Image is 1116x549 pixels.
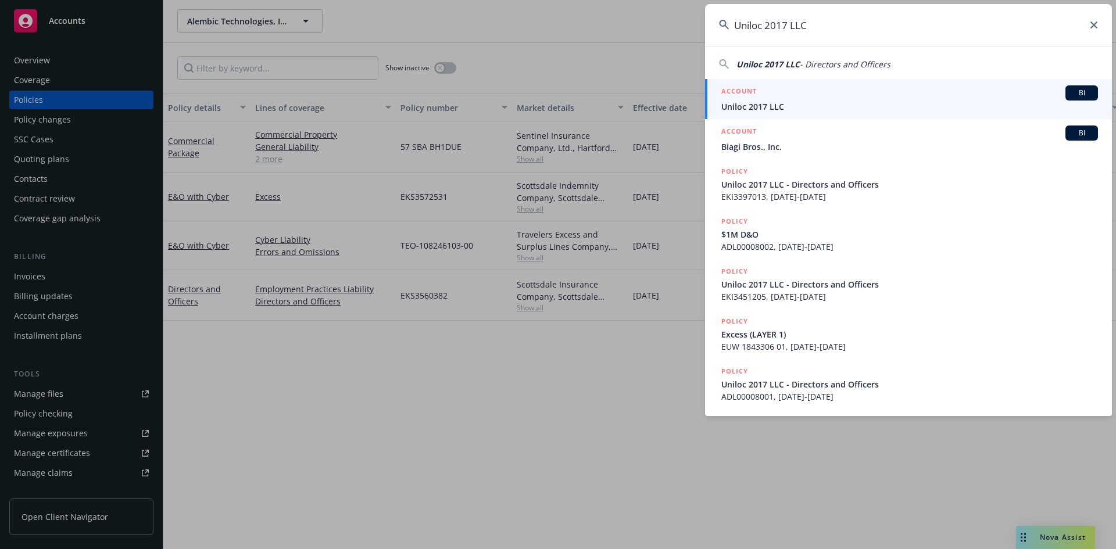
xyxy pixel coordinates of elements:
h5: POLICY [721,216,748,227]
span: Excess (LAYER 1) [721,328,1098,340]
span: Uniloc 2017 LLC - Directors and Officers [721,378,1098,390]
span: Uniloc 2017 LLC [736,59,800,70]
a: POLICYUniloc 2017 LLC - Directors and OfficersADL00008001, [DATE]-[DATE] [705,359,1112,409]
span: BI [1070,128,1093,138]
span: Uniloc 2017 LLC - Directors and Officers [721,278,1098,290]
a: ACCOUNTBIBiagi Bros., Inc. [705,119,1112,159]
h5: POLICY [721,166,748,177]
span: EKI3451205, [DATE]-[DATE] [721,290,1098,303]
a: POLICYUniloc 2017 LLC - Directors and OfficersEKI3451205, [DATE]-[DATE] [705,259,1112,309]
a: POLICY$1M D&OADL00008002, [DATE]-[DATE] [705,209,1112,259]
a: POLICYExcess (LAYER 1)EUW 1843306 01, [DATE]-[DATE] [705,309,1112,359]
span: Uniloc 2017 LLC [721,101,1098,113]
span: Uniloc 2017 LLC - Directors and Officers [721,178,1098,191]
span: ADL00008001, [DATE]-[DATE] [721,390,1098,403]
a: POLICYUniloc 2017 LLC - Directors and OfficersEKI3397013, [DATE]-[DATE] [705,159,1112,209]
h5: POLICY [721,365,748,377]
span: $1M D&O [721,228,1098,241]
span: EKI3397013, [DATE]-[DATE] [721,191,1098,203]
span: ADL00008002, [DATE]-[DATE] [721,241,1098,253]
span: Biagi Bros., Inc. [721,141,1098,153]
span: - Directors and Officers [800,59,890,70]
span: BI [1070,88,1093,98]
input: Search... [705,4,1112,46]
h5: ACCOUNT [721,85,757,99]
a: ACCOUNTBIUniloc 2017 LLC [705,79,1112,119]
h5: ACCOUNT [721,125,757,139]
h5: POLICY [721,265,748,277]
h5: POLICY [721,315,748,327]
span: EUW 1843306 01, [DATE]-[DATE] [721,340,1098,353]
